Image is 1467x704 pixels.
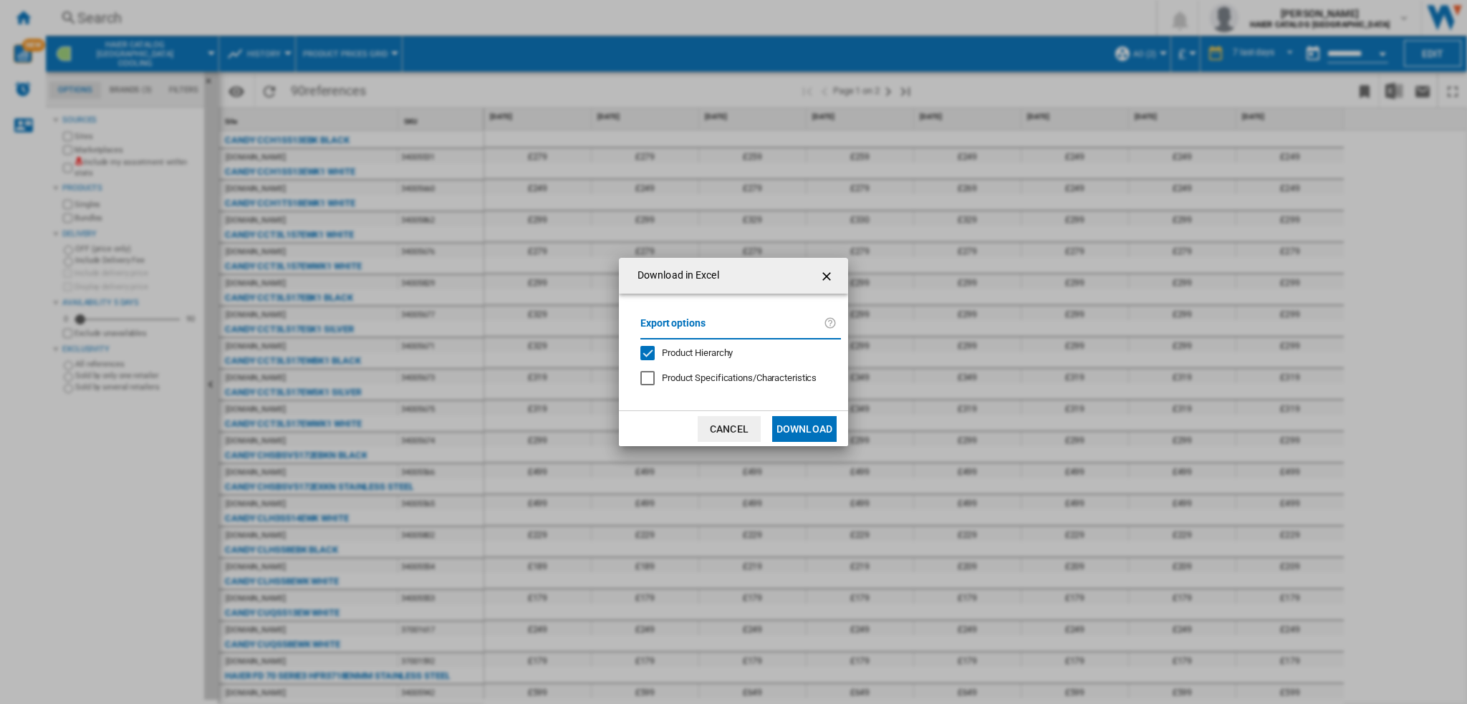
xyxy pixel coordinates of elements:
[630,269,719,283] h4: Download in Excel
[662,372,817,383] span: Product Specifications/Characteristics
[814,261,842,290] button: getI18NText('BUTTONS.CLOSE_DIALOG')
[662,347,733,358] span: Product Hierarchy
[698,416,761,442] button: Cancel
[772,416,837,442] button: Download
[640,315,824,342] label: Export options
[819,268,837,285] ng-md-icon: getI18NText('BUTTONS.CLOSE_DIALOG')
[640,347,829,360] md-checkbox: Product Hierarchy
[662,372,817,385] div: Only applies to Category View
